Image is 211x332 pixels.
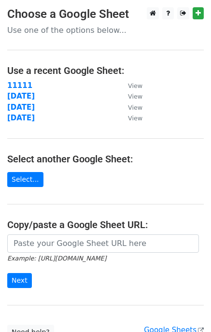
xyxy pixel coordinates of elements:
small: Example: [URL][DOMAIN_NAME] [7,255,106,262]
a: 11111 [7,81,32,90]
a: View [118,103,142,112]
small: View [128,82,142,89]
h4: Copy/paste a Google Sheet URL: [7,219,204,231]
h4: Use a recent Google Sheet: [7,65,204,76]
a: View [118,92,142,101]
a: View [118,114,142,122]
h4: Select another Google Sheet: [7,153,204,165]
small: View [128,104,142,111]
a: View [118,81,142,90]
a: [DATE] [7,103,35,112]
a: [DATE] [7,92,35,101]
h3: Choose a Google Sheet [7,7,204,21]
small: View [128,93,142,100]
a: Select... [7,172,43,187]
p: Use one of the options below... [7,25,204,35]
input: Next [7,273,32,288]
input: Paste your Google Sheet URL here [7,234,199,253]
a: [DATE] [7,114,35,122]
small: View [128,115,142,122]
